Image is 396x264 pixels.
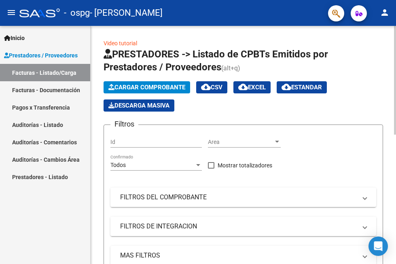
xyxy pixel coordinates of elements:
span: CSV [201,84,222,91]
span: Descarga Masiva [108,102,169,109]
mat-panel-title: FILTROS DE INTEGRACION [120,222,357,231]
mat-icon: cloud_download [238,82,248,92]
span: Area [208,139,273,146]
mat-icon: menu [6,8,16,17]
a: Video tutorial [104,40,137,46]
mat-panel-title: MAS FILTROS [120,251,357,260]
span: (alt+q) [221,64,240,72]
mat-expansion-panel-header: FILTROS DE INTEGRACION [110,217,376,236]
div: Open Intercom Messenger [368,237,388,256]
mat-icon: cloud_download [282,82,291,92]
span: - [PERSON_NAME] [90,4,163,22]
span: Inicio [4,34,25,42]
span: Mostrar totalizadores [218,161,272,170]
span: PRESTADORES -> Listado de CPBTs Emitidos por Prestadores / Proveedores [104,49,328,73]
button: Cargar Comprobante [104,81,190,93]
button: Estandar [277,81,327,93]
button: EXCEL [233,81,271,93]
h3: Filtros [110,118,138,130]
app-download-masive: Descarga masiva de comprobantes (adjuntos) [104,99,174,112]
span: Cargar Comprobante [108,84,185,91]
span: - ospg [64,4,90,22]
span: Todos [110,162,126,168]
button: CSV [196,81,227,93]
button: Descarga Masiva [104,99,174,112]
span: EXCEL [238,84,266,91]
span: Prestadores / Proveedores [4,51,78,60]
mat-icon: cloud_download [201,82,211,92]
mat-panel-title: FILTROS DEL COMPROBANTE [120,193,357,202]
span: Estandar [282,84,322,91]
mat-expansion-panel-header: FILTROS DEL COMPROBANTE [110,188,376,207]
mat-icon: person [380,8,390,17]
